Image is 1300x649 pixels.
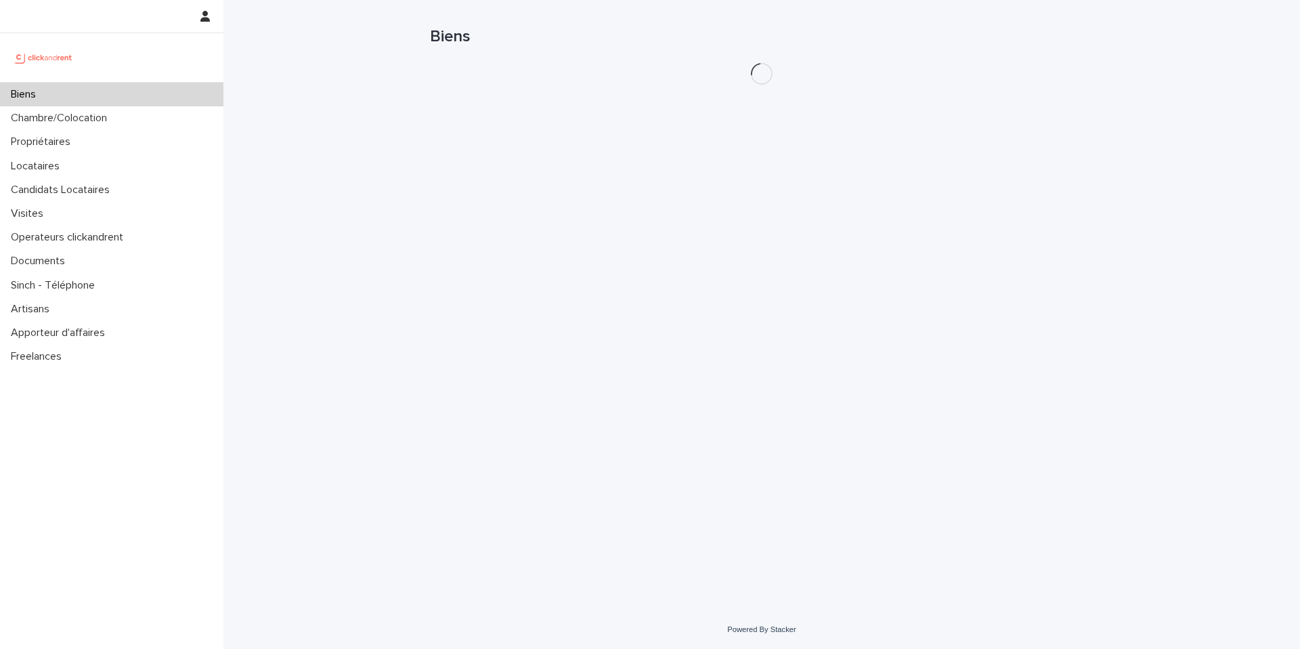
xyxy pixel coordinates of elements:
[5,231,134,244] p: Operateurs clickandrent
[5,88,47,101] p: Biens
[5,350,72,363] p: Freelances
[11,44,77,71] img: UCB0brd3T0yccxBKYDjQ
[5,303,60,316] p: Artisans
[5,112,118,125] p: Chambre/Colocation
[5,255,76,268] p: Documents
[5,327,116,339] p: Apporteur d'affaires
[5,135,81,148] p: Propriétaires
[5,184,121,196] p: Candidats Locataires
[727,625,796,633] a: Powered By Stacker
[5,279,106,292] p: Sinch - Téléphone
[5,160,70,173] p: Locataires
[5,207,54,220] p: Visites
[430,27,1093,47] h1: Biens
